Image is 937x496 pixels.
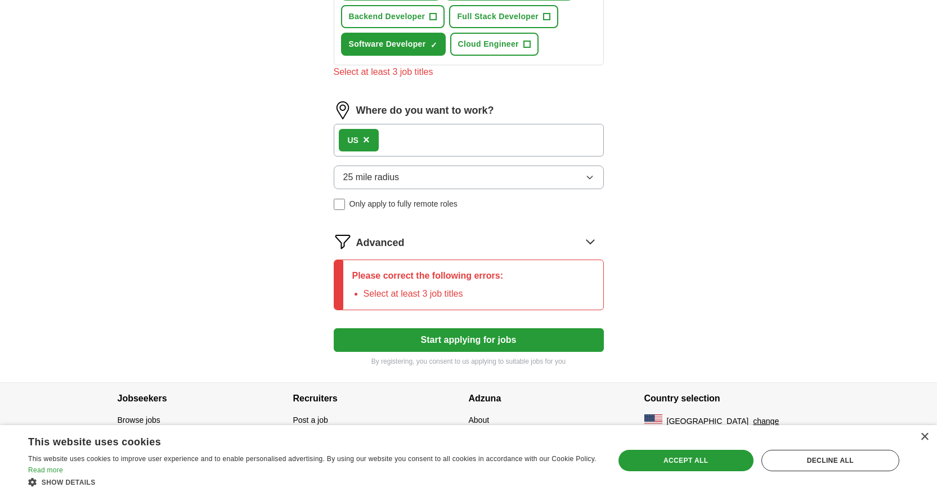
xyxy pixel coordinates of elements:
button: Cloud Engineer [450,33,539,56]
li: Select at least 3 job titles [364,287,504,301]
button: change [753,415,779,427]
img: location.png [334,101,352,119]
button: × [363,132,370,149]
img: filter [334,233,352,251]
button: Full Stack Developer [449,5,558,28]
p: Please correct the following errors: [352,269,504,283]
button: 25 mile radius [334,166,604,189]
button: Backend Developer [341,5,445,28]
h4: Country selection [644,383,820,414]
button: Start applying for jobs [334,328,604,352]
span: × [363,133,370,146]
a: Post a job [293,415,328,424]
img: US flag [644,414,662,428]
span: Software Developer [349,38,426,50]
input: Only apply to fully remote roles [334,199,345,210]
a: Browse jobs [118,415,160,424]
span: 25 mile radius [343,171,400,184]
div: Accept all [618,450,754,471]
p: By registering, you consent to us applying to suitable jobs for you [334,356,604,367]
div: This website uses cookies [28,432,569,449]
span: ✓ [431,41,437,50]
span: Cloud Engineer [458,38,519,50]
span: [GEOGRAPHIC_DATA] [667,415,749,427]
div: Decline all [761,450,899,471]
a: Read more, opens a new window [28,466,63,474]
label: Where do you want to work? [356,103,494,118]
div: Select at least 3 job titles [334,65,604,79]
span: Advanced [356,235,405,251]
div: Show details [28,476,597,488]
div: Close [920,433,929,441]
span: Only apply to fully remote roles [349,198,458,210]
span: Full Stack Developer [457,11,539,23]
span: This website uses cookies to improve user experience and to enable personalised advertising. By u... [28,455,597,463]
button: Software Developer✓ [341,33,446,56]
a: About [469,415,490,424]
span: Backend Developer [349,11,425,23]
div: US [348,135,358,146]
span: Show details [42,479,96,486]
